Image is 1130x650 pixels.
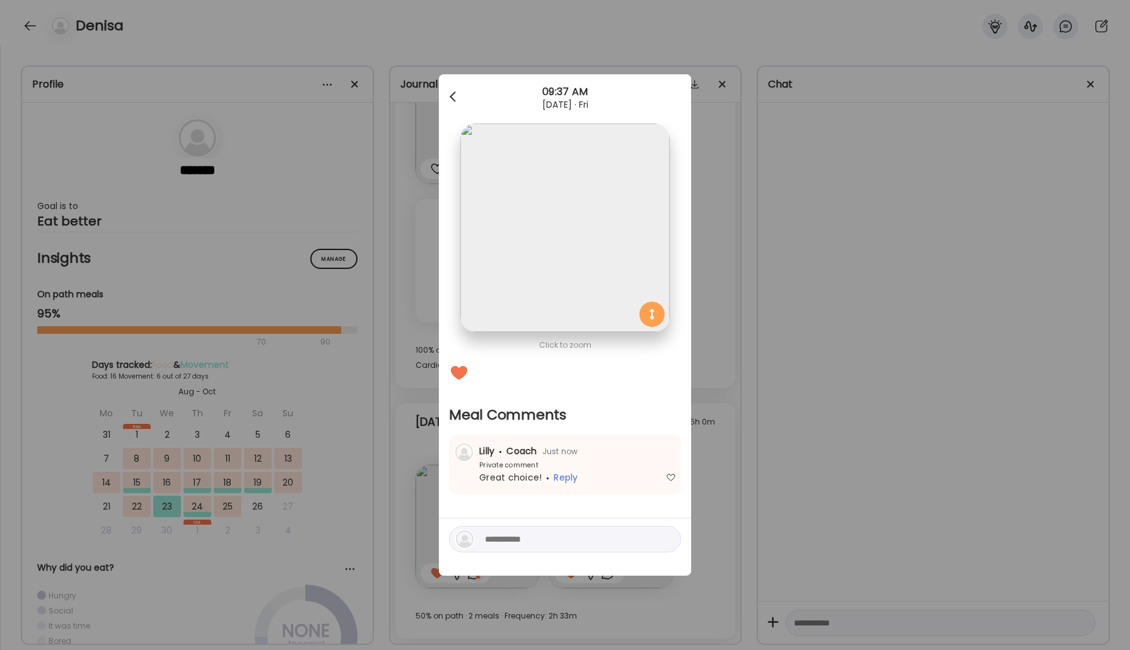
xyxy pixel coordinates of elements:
[439,100,691,110] div: [DATE] · Fri
[456,530,474,548] img: bg-avatar-default.svg
[537,446,578,457] span: Just now
[449,338,681,353] div: Click to zoom
[479,471,542,484] span: Great choice!
[454,460,539,470] div: Private comment
[554,471,578,484] span: Reply
[460,123,669,332] img: images%2FpjsnEiu7NkPiZqu6a8wFh07JZ2F3%2FCKazh7kuDSA0wBA0xmuo%2FkAxB8d6A9RgFCdgl0kCb_1080
[455,443,473,461] img: bg-avatar-default.svg
[479,445,537,457] span: Lilly Coach
[449,406,681,425] h2: Meal Comments
[439,84,691,100] div: 09:37 AM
